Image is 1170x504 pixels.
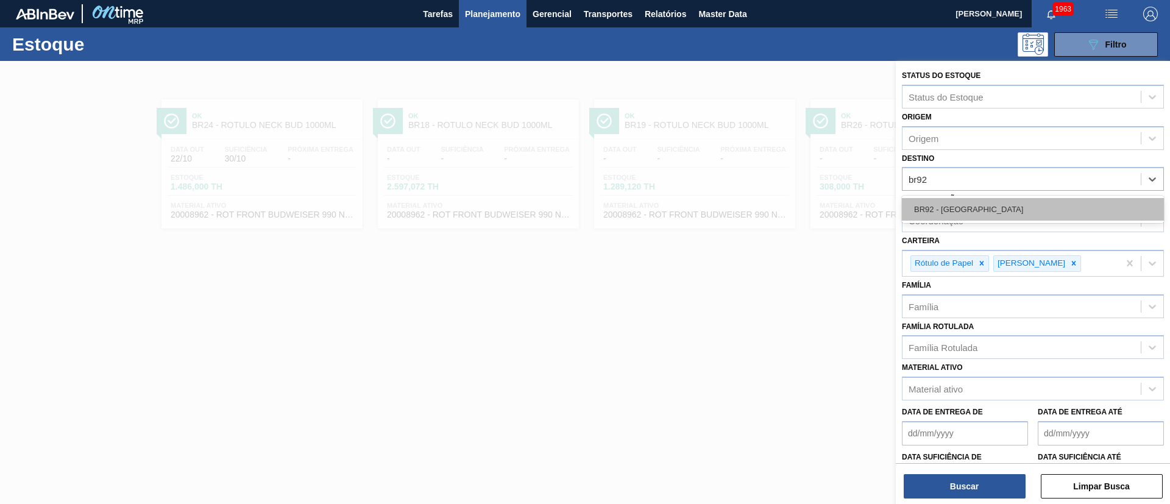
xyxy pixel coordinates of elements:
h1: Estoque [12,37,194,51]
span: Tarefas [423,7,453,21]
button: Notificações [1032,5,1071,23]
div: Família Rotulada [909,343,977,353]
span: Master Data [698,7,746,21]
label: Data suficiência até [1038,453,1121,461]
span: Relatórios [645,7,686,21]
div: Origem [909,133,938,143]
label: Coordenação [902,195,961,204]
div: Família [909,301,938,311]
span: Transportes [584,7,633,21]
span: 1963 [1052,2,1074,16]
span: Gerencial [533,7,572,21]
span: Planejamento [465,7,520,21]
div: Rótulo de Papel [911,256,975,271]
div: Pogramando: nenhum usuário selecionado [1018,32,1048,57]
div: Status do Estoque [909,91,984,102]
img: Logout [1143,7,1158,21]
label: Data de Entrega de [902,408,983,416]
label: Data de Entrega até [1038,408,1122,416]
input: dd/mm/yyyy [1038,421,1164,445]
label: Carteira [902,236,940,245]
label: Status do Estoque [902,71,980,80]
div: [PERSON_NAME] [994,256,1067,271]
div: Material ativo [909,384,963,394]
input: dd/mm/yyyy [902,421,1028,445]
button: Filtro [1054,32,1158,57]
label: Destino [902,154,934,163]
label: Família [902,281,931,289]
label: Origem [902,113,932,121]
span: Filtro [1105,40,1127,49]
label: Data suficiência de [902,453,982,461]
img: userActions [1104,7,1119,21]
div: BR92 - [GEOGRAPHIC_DATA] [902,198,1164,221]
label: Família Rotulada [902,322,974,331]
img: TNhmsLtSVTkK8tSr43FrP2fwEKptu5GPRR3wAAAABJRU5ErkJggg== [16,9,74,20]
label: Material ativo [902,363,963,372]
